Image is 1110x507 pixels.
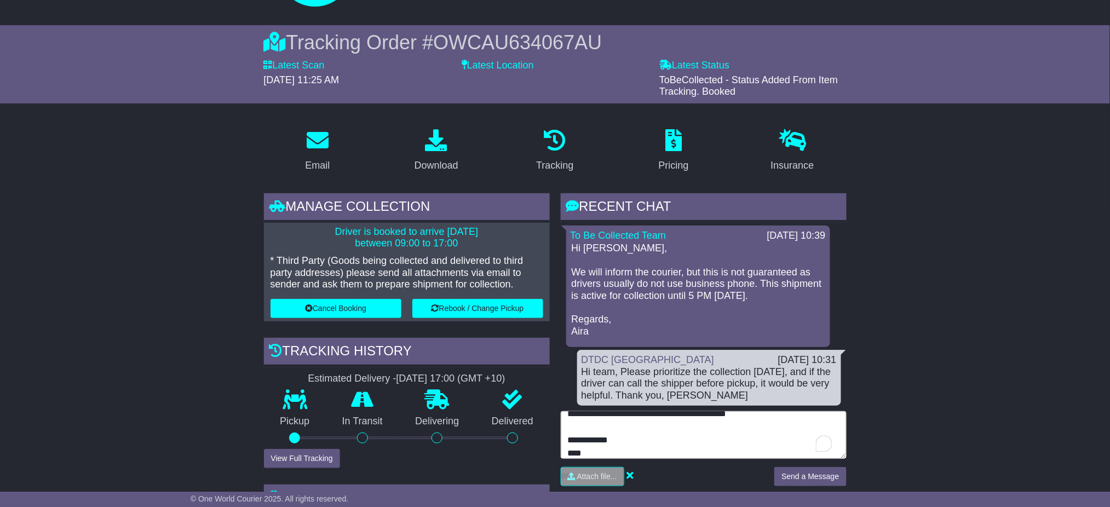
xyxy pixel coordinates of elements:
p: Pickup [264,416,326,428]
p: In Transit [326,416,399,428]
button: Cancel Booking [271,299,401,318]
div: Manage collection [264,193,550,223]
div: RECENT CHAT [561,193,847,223]
div: Estimated Delivery - [264,373,550,385]
label: Latest Scan [264,60,325,72]
a: Insurance [764,125,821,177]
div: Insurance [771,158,814,173]
p: * Third Party (Goods being collected and delivered to third party addresses) please send all atta... [271,255,543,291]
div: Tracking Order # [264,31,847,54]
label: Latest Status [659,60,729,72]
a: To Be Collected Team [571,230,666,241]
div: [DATE] 17:00 (GMT +10) [396,373,505,385]
a: Tracking [529,125,580,177]
button: Send a Message [774,467,846,486]
a: DTDC [GEOGRAPHIC_DATA] [582,354,714,365]
a: Download [407,125,465,177]
div: Hi team, Please prioritize the collection [DATE], and if the driver can call the shipper before p... [582,366,837,402]
textarea: To enrich screen reader interactions, please activate Accessibility in Grammarly extension settings [561,411,847,458]
div: Pricing [659,158,689,173]
p: Delivering [399,416,476,428]
a: Email [298,125,337,177]
a: Pricing [652,125,696,177]
label: Latest Location [462,60,534,72]
div: [DATE] 10:39 [767,230,826,242]
button: View Full Tracking [264,449,340,468]
button: Rebook / Change Pickup [412,299,543,318]
div: Tracking history [264,338,550,367]
span: OWCAU634067AU [433,31,602,54]
div: Email [305,158,330,173]
div: Tracking [536,158,573,173]
span: © One World Courier 2025. All rights reserved. [191,494,349,503]
div: [DATE] 10:31 [778,354,837,366]
p: Driver is booked to arrive [DATE] between 09:00 to 17:00 [271,226,543,250]
span: ToBeCollected - Status Added From Item Tracking. Booked [659,74,838,97]
p: Hi [PERSON_NAME], We will inform the courier, but this is not guaranteed as drivers usually do no... [572,243,825,337]
span: [DATE] 11:25 AM [264,74,340,85]
div: Download [415,158,458,173]
p: Delivered [475,416,550,428]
